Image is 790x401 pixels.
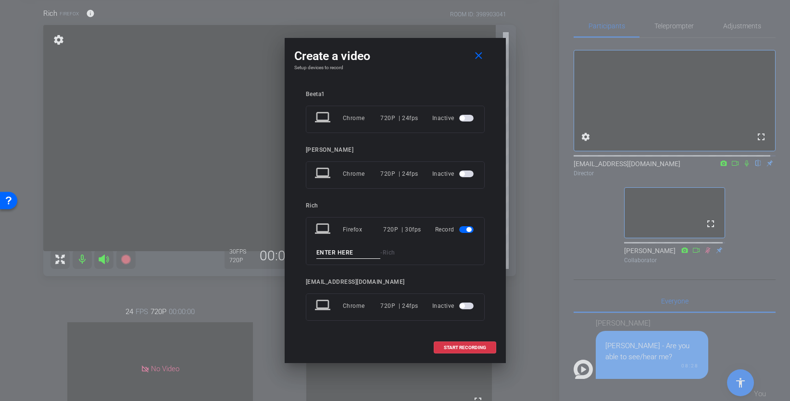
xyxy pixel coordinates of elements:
mat-icon: close [473,50,485,62]
span: START RECORDING [444,345,486,350]
mat-icon: laptop [315,297,332,315]
div: Rich [306,202,485,209]
div: 720P | 24fps [380,165,418,182]
span: Rich [383,249,395,256]
mat-icon: laptop [315,165,332,182]
div: Chrome [343,297,381,315]
span: - [380,249,383,256]
button: START RECORDING [434,341,496,353]
div: Inactive [432,165,476,182]
div: Create a video [294,48,496,65]
div: Chrome [343,165,381,182]
mat-icon: laptop [315,109,332,127]
div: 720P | 24fps [380,109,418,127]
div: Inactive [432,109,476,127]
div: [PERSON_NAME] [306,146,485,154]
div: [EMAIL_ADDRESS][DOMAIN_NAME] [306,279,485,286]
h4: Setup devices to record [294,65,496,71]
div: 720P | 24fps [380,297,418,315]
input: ENTER HERE [316,247,381,259]
div: Inactive [432,297,476,315]
div: Record [435,221,476,238]
div: Firefox [343,221,384,238]
div: Chrome [343,109,381,127]
mat-icon: laptop [315,221,332,238]
div: 720P | 30fps [383,221,421,238]
div: Beeta1 [306,91,485,98]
